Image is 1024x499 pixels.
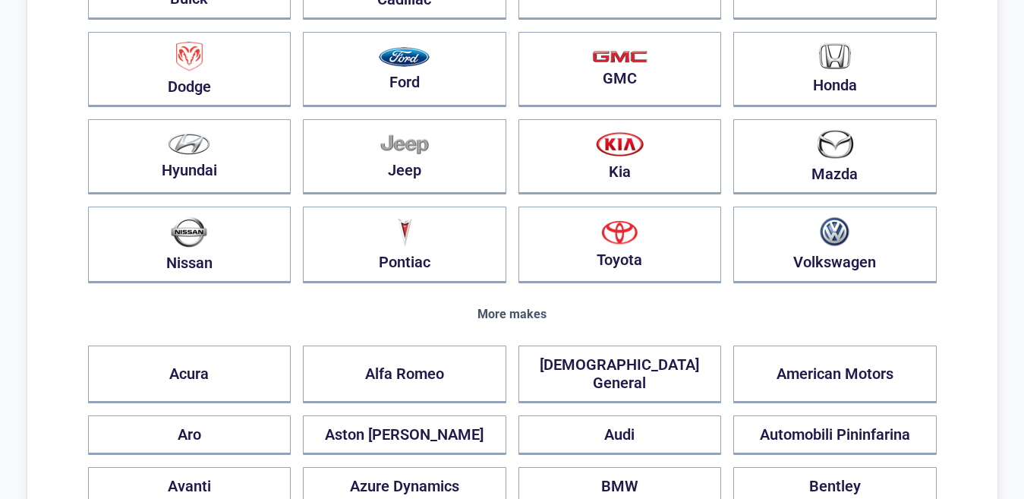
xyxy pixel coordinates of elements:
[303,346,506,403] button: Alfa Romeo
[518,32,722,107] button: GMC
[518,119,722,194] button: Kia
[303,119,506,194] button: Jeep
[518,346,722,403] button: [DEMOGRAPHIC_DATA] General
[733,32,937,107] button: Honda
[88,415,291,455] button: Aro
[88,207,291,283] button: Nissan
[303,32,506,107] button: Ford
[733,119,937,194] button: Mazda
[88,346,291,403] button: Acura
[518,415,722,455] button: Audi
[303,207,506,283] button: Pontiac
[518,207,722,283] button: Toyota
[88,32,291,107] button: Dodge
[733,415,937,455] button: Automobili Pininfarina
[88,308,937,321] div: More makes
[303,415,506,455] button: Aston [PERSON_NAME]
[733,346,937,403] button: American Motors
[733,207,937,283] button: Volkswagen
[88,119,291,194] button: Hyundai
